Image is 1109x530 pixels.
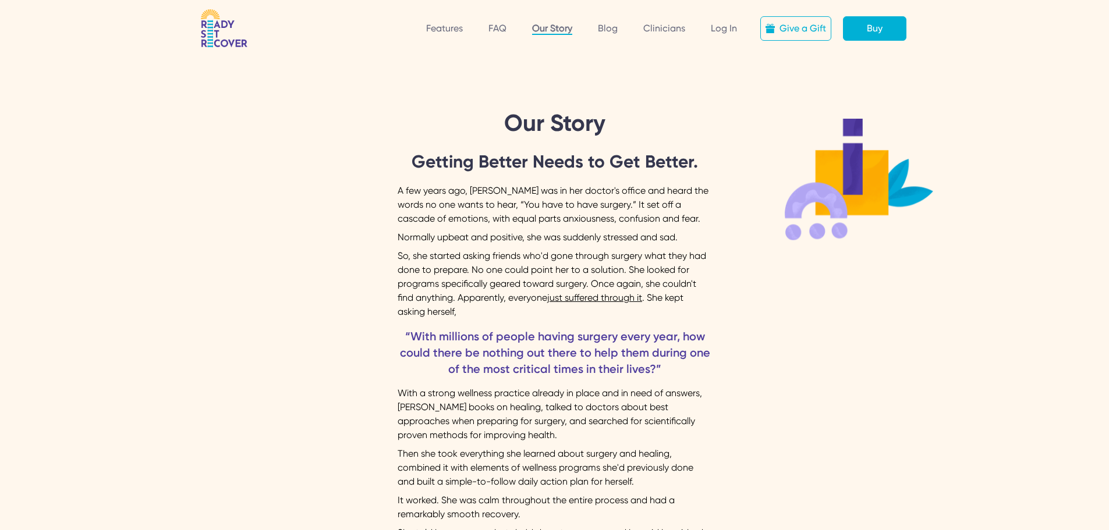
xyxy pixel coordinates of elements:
[843,16,906,41] a: Buy
[201,9,247,48] img: RSR
[598,23,618,34] a: Blog
[711,23,737,34] a: Log In
[780,22,826,35] div: Give a Gift
[398,230,712,244] div: Normally upbeat and positive, she was suddenly stressed and sad.
[398,493,712,521] div: It worked. She was calm throughout the entire process and had a remarkably smooth recovery.
[867,22,883,35] div: Buy
[398,447,712,489] div: Then she took everything she learned about surgery and healing, combined it with elements of well...
[398,292,683,317] div: . She kept asking herself,
[504,112,605,135] h1: Our Story
[547,292,642,303] div: just suffered through it
[398,386,712,442] div: With a strong wellness practice already in place and in need of answers, [PERSON_NAME] books on h...
[426,23,463,34] a: Features
[398,328,712,377] div: “With millions of people having surgery every year, how could there be nothing out there to help ...
[643,23,685,34] a: Clinicians
[398,249,712,319] div: So, she started asking friends who'd gone through surgery what they had done to prepare. No one c...
[760,16,831,41] a: Give a Gift
[9,151,1100,172] div: Getting Better Needs to Get Better.
[488,23,506,34] a: FAQ
[784,119,933,240] img: Illustration 2
[532,23,572,35] a: Our Story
